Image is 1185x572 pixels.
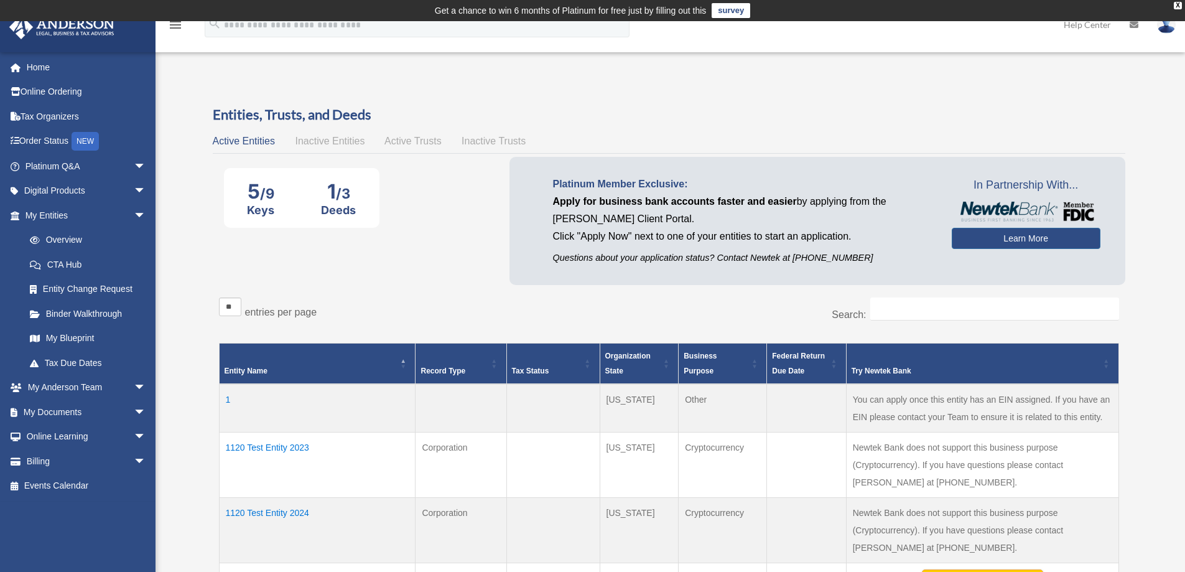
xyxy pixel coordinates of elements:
[553,196,797,207] span: Apply for business bank accounts faster and easier
[9,449,165,474] a: Billingarrow_drop_down
[952,176,1100,195] span: In Partnership With...
[134,449,159,474] span: arrow_drop_down
[72,132,99,151] div: NEW
[512,367,549,375] span: Tax Status
[679,498,767,563] td: Cryptocurrency
[416,433,506,498] td: Corporation
[416,498,506,563] td: Corporation
[553,176,933,193] p: Platinum Member Exclusive:
[17,228,152,253] a: Overview
[772,352,825,375] span: Federal Return Due Date
[9,154,165,179] a: Platinum Q&Aarrow_drop_down
[600,344,679,385] th: Organization State: Activate to sort
[679,433,767,498] td: Cryptocurrency
[384,136,442,146] span: Active Trusts
[958,202,1094,222] img: NewtekBankLogoSM.png
[679,384,767,433] td: Other
[17,277,159,302] a: Entity Change Request
[553,250,933,266] p: Questions about your application status? Contact Newtek at [PHONE_NUMBER]
[506,344,600,385] th: Tax Status: Activate to sort
[247,179,274,204] div: 5
[9,203,159,228] a: My Entitiesarrow_drop_down
[260,185,274,202] span: /9
[767,344,846,385] th: Federal Return Due Date: Activate to sort
[213,136,275,146] span: Active Entities
[321,179,356,204] div: 1
[600,384,679,433] td: [US_STATE]
[605,352,651,375] span: Organization State
[134,154,159,179] span: arrow_drop_down
[168,17,183,32] i: menu
[952,228,1100,249] a: Learn More
[213,105,1125,124] h3: Entities, Trusts, and Deeds
[421,367,465,375] span: Record Type
[134,179,159,204] span: arrow_drop_down
[462,136,526,146] span: Inactive Trusts
[134,375,159,401] span: arrow_drop_down
[600,498,679,563] td: [US_STATE]
[9,129,165,154] a: Order StatusNEW
[9,55,165,80] a: Home
[168,22,183,32] a: menu
[17,252,159,277] a: CTA Hub
[832,309,866,320] label: Search:
[9,400,165,424] a: My Documentsarrow_drop_down
[6,15,118,39] img: Anderson Advisors Platinum Portal
[1174,2,1182,9] div: close
[9,80,165,105] a: Online Ordering
[9,104,165,129] a: Tax Organizers
[9,179,165,204] a: Digital Productsarrow_drop_down
[17,301,159,326] a: Binder Walkthrough
[219,384,416,433] td: 1
[219,344,416,385] th: Entity Name: Activate to invert sorting
[247,204,274,217] div: Keys
[846,344,1118,385] th: Try Newtek Bank : Activate to sort
[208,17,221,30] i: search
[9,424,165,449] a: Online Learningarrow_drop_down
[684,352,717,375] span: Business Purpose
[336,185,350,202] span: /3
[1157,16,1176,34] img: User Pic
[852,363,1100,378] div: Try Newtek Bank
[134,203,159,228] span: arrow_drop_down
[321,204,356,217] div: Deeds
[846,498,1118,563] td: Newtek Bank does not support this business purpose (Cryptocurrency). If you have questions please...
[17,350,159,375] a: Tax Due Dates
[295,136,365,146] span: Inactive Entities
[553,228,933,245] p: Click "Apply Now" next to one of your entities to start an application.
[600,433,679,498] td: [US_STATE]
[17,326,159,351] a: My Blueprint
[846,384,1118,433] td: You can apply once this entity has an EIN assigned. If you have an EIN please contact your Team t...
[219,433,416,498] td: 1120 Test Entity 2023
[219,498,416,563] td: 1120 Test Entity 2024
[134,424,159,450] span: arrow_drop_down
[435,3,707,18] div: Get a chance to win 6 months of Platinum for free just by filling out this
[9,474,165,499] a: Events Calendar
[225,367,267,375] span: Entity Name
[134,400,159,425] span: arrow_drop_down
[846,433,1118,498] td: Newtek Bank does not support this business purpose (Cryptocurrency). If you have questions please...
[679,344,767,385] th: Business Purpose: Activate to sort
[416,344,506,385] th: Record Type: Activate to sort
[9,375,165,400] a: My Anderson Teamarrow_drop_down
[712,3,750,18] a: survey
[245,307,317,317] label: entries per page
[553,193,933,228] p: by applying from the [PERSON_NAME] Client Portal.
